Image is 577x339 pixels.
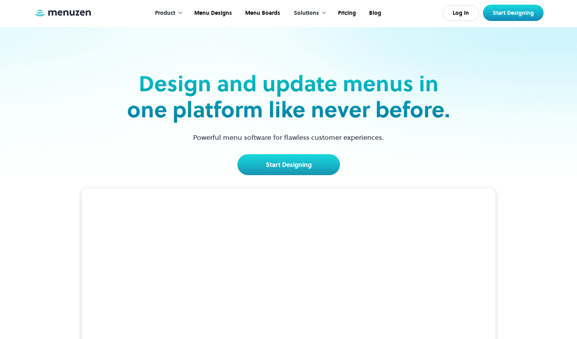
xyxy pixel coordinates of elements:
a: Pricing [331,1,362,25]
div: Product [147,1,187,25]
h2: Design and update menus in one platform like never before. [125,71,453,123]
a: Log In [443,5,479,21]
div: Solutions [294,9,319,17]
a: Menu Designs [187,1,238,25]
a: Blog [362,1,387,25]
div: Product [155,9,175,17]
a: Start Designing [237,154,340,175]
a: Start Designing [483,5,544,21]
div: Solutions [286,1,331,25]
p: Powerful menu software for flawless customer experiences. [183,132,394,143]
a: Menu Boards [238,1,286,25]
